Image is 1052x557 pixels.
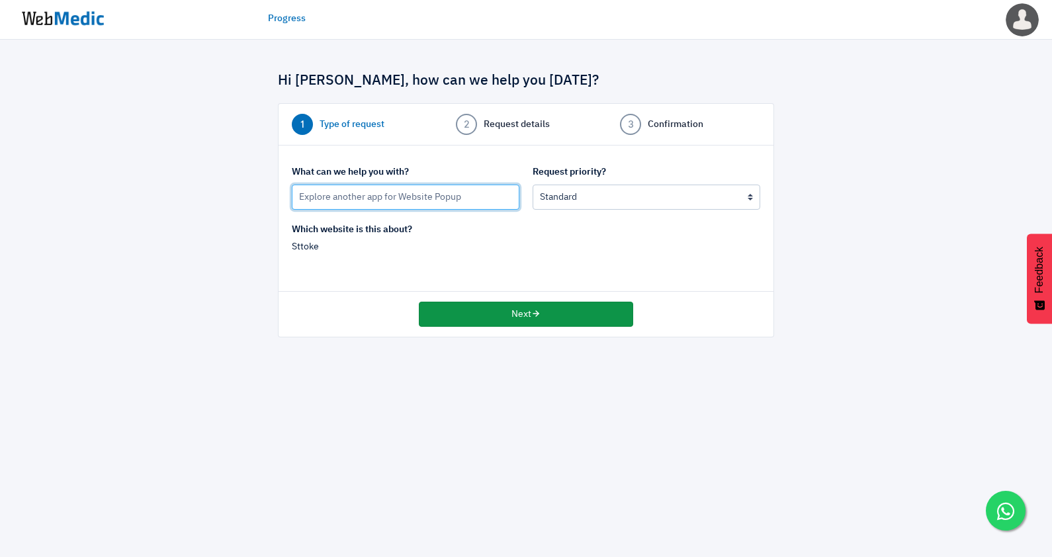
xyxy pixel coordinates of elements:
strong: Which website is this about? [292,225,412,234]
span: 2 [456,114,477,135]
span: 3 [620,114,641,135]
span: Request details [484,118,550,132]
button: Feedback - Show survey [1027,234,1052,323]
p: Sttoke [292,240,519,254]
span: Type of request [320,118,384,132]
strong: Request priority? [533,167,606,177]
a: Progress [268,12,306,26]
strong: What can we help you with? [292,167,409,177]
span: Feedback [1033,247,1045,293]
a: 3 Confirmation [620,114,760,135]
a: 2 Request details [456,114,596,135]
span: 1 [292,114,313,135]
a: 1 Type of request [292,114,432,135]
button: Next [419,302,633,327]
h4: Hi [PERSON_NAME], how can we help you [DATE]? [278,73,774,90]
span: Confirmation [648,118,703,132]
